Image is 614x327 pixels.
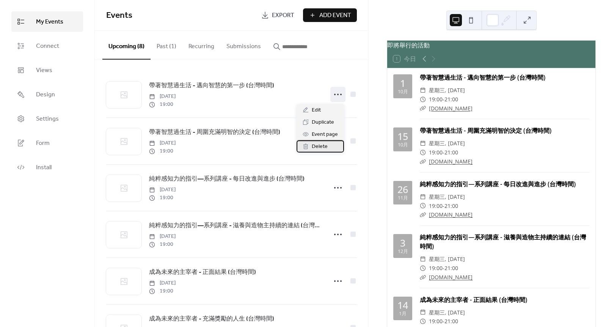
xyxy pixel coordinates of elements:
a: 帶著智慧過生活 - 周圍充滿明智的決定 (台灣時間) ​ [149,127,281,137]
button: Recurring [182,31,220,59]
span: [DATE] [149,186,176,194]
a: 純粹感知力的指引—系列講座 - 每日改進與進步 (台灣時間) [420,180,576,188]
div: 10月 [398,90,408,94]
a: 純粹感知力的指引—系列講座 - 滋養與造物主持續的連結 (台灣時間) [149,221,323,231]
span: 帶著智慧過生活 - 周圍充滿明智的決定 (台灣時間) ​ [149,128,281,137]
span: 星期三, [DATE] [429,192,465,201]
div: ​ [420,317,426,326]
span: Delete [312,142,328,151]
a: [DOMAIN_NAME] [429,274,473,281]
button: Past (1) [151,31,182,59]
div: ​ [420,139,426,148]
span: My Events [36,17,63,27]
span: 19:00 [429,317,443,326]
div: 11月 [398,196,408,201]
a: [DOMAIN_NAME] [429,158,473,165]
span: 純粹感知力的指引—系列講座 - 滋養與造物主持續的連結 (台灣時間) [149,221,323,230]
span: - [443,317,444,326]
a: 成為未來的主宰者 - 正面結果 (台灣時間) [420,296,527,304]
a: Connect [11,36,83,56]
div: 12月 [398,249,408,254]
span: 21:00 [444,317,458,326]
div: 14 [397,300,408,310]
span: [DATE] [149,139,176,147]
span: 21:00 [444,148,458,157]
a: 成為未來的主宰者 - 正面結果 (台灣時間) [149,267,256,277]
span: - [443,95,444,104]
span: Duplicate [312,118,334,127]
span: Install [36,163,52,172]
a: [DOMAIN_NAME] [429,105,473,112]
span: Settings [36,115,59,124]
div: 26 [397,185,408,194]
span: [DATE] [149,93,176,101]
span: 19:00 [429,201,443,211]
a: Settings [11,108,83,129]
span: 19:00 [149,147,176,155]
span: Design [36,90,55,99]
a: 帶著智慧過生活 - 邁向智慧的第一步 (台灣時間) [149,81,274,91]
span: [DATE] [149,233,176,241]
span: 21:00 [444,201,458,211]
a: Install [11,157,83,178]
span: Connect [36,42,59,51]
a: Design [11,84,83,105]
a: Export [256,8,300,22]
span: 星期三, [DATE] [429,86,465,95]
span: 星期三, [DATE] [429,308,465,317]
div: 10月 [398,143,408,148]
span: 19:00 [429,264,443,273]
span: Form [36,139,50,148]
span: Edit [312,106,321,115]
div: 15 [397,132,408,141]
button: Upcoming (8) [102,31,151,60]
button: Add Event [303,8,357,22]
div: ​ [420,157,426,166]
a: 帶著智慧過生活 - 周圍充滿明智的決定 (台灣時間) ​ [420,126,553,135]
a: Views [11,60,83,80]
span: Add Event [319,11,351,20]
span: 帶著智慧過生活 - 邁向智慧的第一步 (台灣時間) [149,81,274,90]
a: 純粹感知力的指引—系列講座 - 每日改進與進步 (台灣時間) [149,174,305,184]
div: ​ [420,104,426,113]
span: Export [272,11,294,20]
div: ​ [420,273,426,282]
span: 星期三, [DATE] [429,139,465,148]
a: 帶著智慧過生活 - 邁向智慧的第一步 (台灣時間) [420,73,545,82]
a: 純粹感知力的指引—系列講座 - 滋養與造物主持續的連結 (台灣時間) [420,233,586,250]
span: Event page [312,130,338,139]
div: ​ [420,95,426,104]
a: 成為未來的主宰者 - 充滿獎勵的人生 (台灣時間) [149,314,274,324]
a: [DOMAIN_NAME] [429,211,473,218]
span: Events [106,7,132,24]
span: 純粹感知力的指引—系列講座 - 每日改進與進步 (台灣時間) [149,175,305,184]
span: 19:00 [429,95,443,104]
div: ​ [420,201,426,211]
div: ​ [420,255,426,264]
div: 即將舉行的活動 [387,41,595,50]
div: ​ [420,210,426,219]
a: My Events [11,11,83,32]
span: 21:00 [444,264,458,273]
span: 21:00 [444,95,458,104]
span: 19:00 [149,101,176,108]
span: - [443,264,444,273]
div: 1月 [399,311,407,316]
span: [DATE] [149,279,176,287]
div: ​ [420,264,426,273]
div: 3 [400,238,405,248]
span: 成為未來的主宰者 - 正面結果 (台灣時間) [149,268,256,277]
span: 19:00 [149,241,176,248]
span: 19:00 [149,194,176,202]
span: Views [36,66,52,75]
span: 19:00 [429,148,443,157]
span: 19:00 [149,287,176,295]
button: Submissions [220,31,267,59]
span: 成為未來的主宰者 - 充滿獎勵的人生 (台灣時間) [149,314,274,324]
div: ​ [420,148,426,157]
div: ​ [420,192,426,201]
span: 星期三, [DATE] [429,255,465,264]
span: - [443,201,444,211]
div: 1 [400,79,405,88]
